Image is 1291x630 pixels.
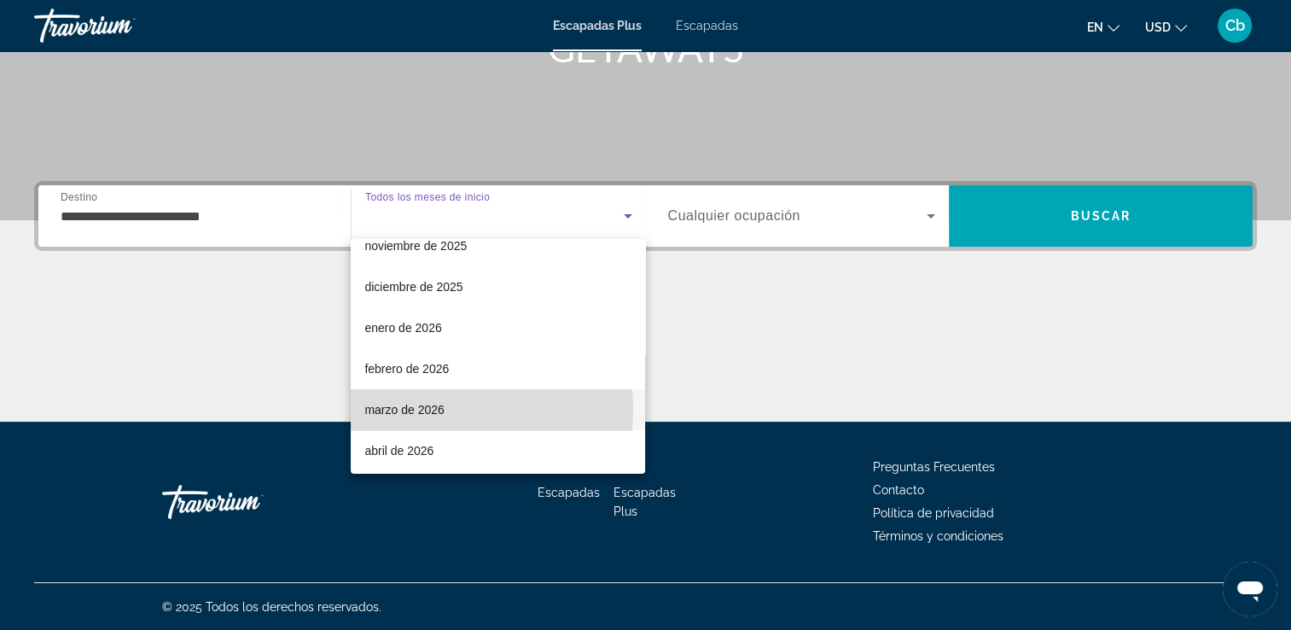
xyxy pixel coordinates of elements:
[1223,562,1277,616] iframe: Botón para iniciar la ventana de mensajería
[364,239,467,253] font: noviembre de 2025
[364,280,462,294] font: diciembre de 2025
[364,403,444,417] font: marzo de 2026
[364,362,449,376] font: febrero de 2026
[364,321,441,335] font: enero de 2026
[364,444,433,458] font: abril de 2026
